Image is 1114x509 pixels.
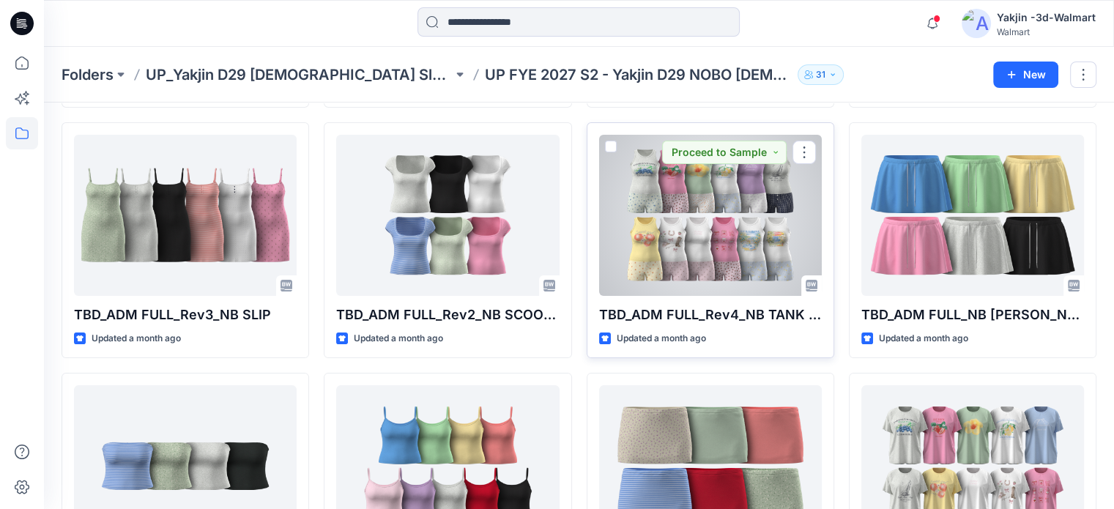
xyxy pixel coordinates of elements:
p: Updated a month ago [617,331,706,346]
p: Updated a month ago [879,331,968,346]
p: Updated a month ago [354,331,443,346]
p: TBD_ADM FULL_Rev3_NB SLIP [74,305,297,325]
p: 31 [816,67,825,83]
p: UP FYE 2027 S2 - Yakjin D29 NOBO [DEMOGRAPHIC_DATA] Sleepwear [485,64,792,85]
p: TBD_ADM FULL_NB [PERSON_NAME] OPT2 [861,305,1084,325]
div: Yakjin -3d-Walmart [997,9,1096,26]
a: TBD_ADM FULL_Rev2_NB SCOOP NECK TEE [336,135,559,296]
a: TBD_ADM FULL_NB TERRY SKORT OPT2 [861,135,1084,296]
button: New [993,62,1058,88]
a: Folders [62,64,114,85]
p: Updated a month ago [92,331,181,346]
img: avatar [962,9,991,38]
a: TBD_ADM FULL_Rev4_NB TANK AND BOXER SET [599,135,822,296]
a: UP_Yakjin D29 [DEMOGRAPHIC_DATA] Sleep [146,64,453,85]
p: TBD_ADM FULL_Rev4_NB TANK AND BOXER SET [599,305,822,325]
p: TBD_ADM FULL_Rev2_NB SCOOP NECK TEE [336,305,559,325]
button: 31 [798,64,844,85]
a: TBD_ADM FULL_Rev3_NB SLIP [74,135,297,296]
div: Walmart [997,26,1096,37]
